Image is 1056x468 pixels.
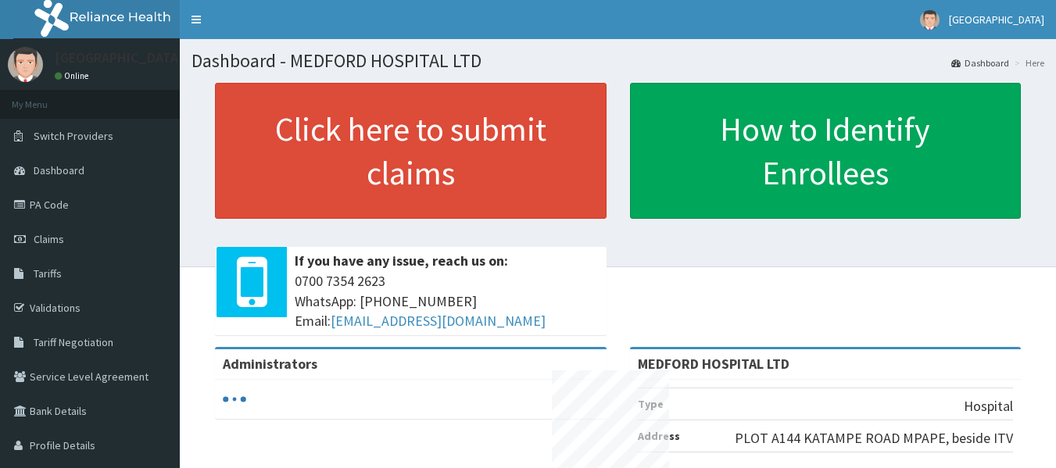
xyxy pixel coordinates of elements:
img: User Image [920,10,940,30]
img: User Image [8,47,43,82]
svg: audio-loading [223,388,246,411]
span: Tariffs [34,266,62,280]
li: Here [1011,56,1044,70]
b: Administrators [223,355,317,373]
span: Claims [34,232,64,246]
b: Address [638,429,680,443]
a: Click here to submit claims [215,83,607,219]
h1: Dashboard - MEDFORD HOSPITAL LTD [192,51,1044,71]
a: [EMAIL_ADDRESS][DOMAIN_NAME] [331,312,546,330]
b: If you have any issue, reach us on: [295,252,508,270]
a: How to Identify Enrollees [630,83,1022,219]
p: PLOT A144 KATAMPE ROAD MPAPE, beside ITV [735,428,1013,448]
span: Tariff Negotiation [34,335,113,349]
span: Dashboard [34,163,84,177]
span: Switch Providers [34,129,113,143]
a: Dashboard [951,56,1009,70]
span: [GEOGRAPHIC_DATA] [949,13,1044,27]
p: Hospital [964,396,1013,416]
a: Online [55,70,92,81]
span: 0700 7354 2623 WhatsApp: [PHONE_NUMBER] Email: [295,271,599,331]
strong: MEDFORD HOSPITAL LTD [638,355,789,373]
p: [GEOGRAPHIC_DATA] [55,51,184,65]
